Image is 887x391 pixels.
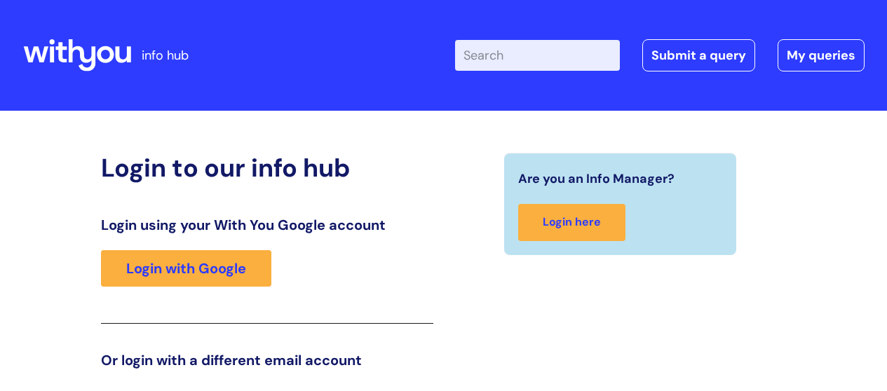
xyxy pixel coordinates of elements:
h2: Login to our info hub [101,153,433,183]
a: Submit a query [642,39,755,71]
a: Login here [518,204,625,241]
h3: Login using your With You Google account [101,217,433,233]
p: info hub [142,44,189,67]
a: My queries [778,39,865,71]
a: Login with Google [101,250,271,287]
input: Search [455,40,620,71]
h3: Or login with a different email account [101,352,433,369]
span: Are you an Info Manager? [518,167,675,190]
